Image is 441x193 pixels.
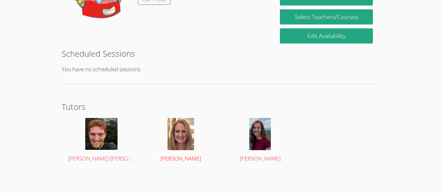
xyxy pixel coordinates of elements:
[68,118,135,163] a: [PERSON_NAME]-[PERSON_NAME]
[62,101,379,113] h2: Tutors
[160,155,201,162] span: [PERSON_NAME]
[249,118,271,150] img: Screen%20Shot%202023-01-11%20at%202.10.50%20PM.png
[62,65,379,74] p: You have no scheduled sessions
[280,9,373,24] a: Select Teachers/Courses
[280,28,373,43] a: Edit Availability
[168,118,194,150] img: avatar.png
[85,118,118,150] img: avatar.png
[62,47,379,60] h2: Scheduled Sessions
[68,155,151,162] span: [PERSON_NAME]-[PERSON_NAME]
[227,118,294,163] a: [PERSON_NAME]
[240,155,281,162] span: [PERSON_NAME]
[148,118,214,163] a: [PERSON_NAME]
